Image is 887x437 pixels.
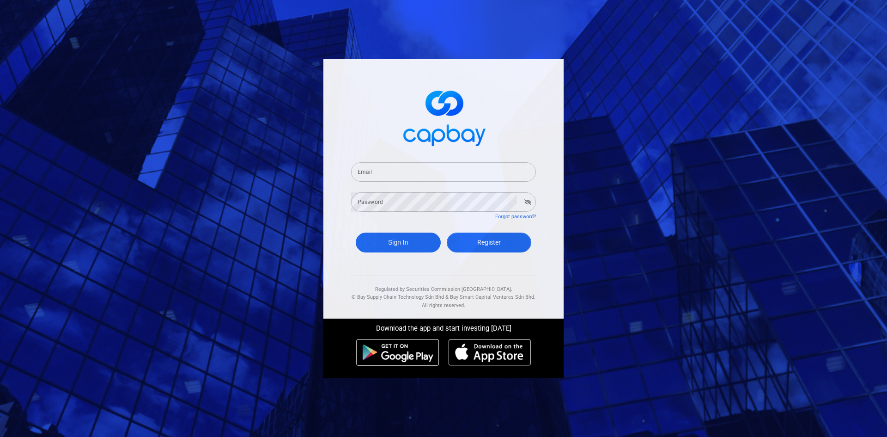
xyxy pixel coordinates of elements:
span: Bay Smart Capital Ventures Sdn Bhd. [450,294,535,300]
img: logo [397,82,490,151]
button: Sign In [356,233,441,252]
div: Download the app and start investing [DATE] [316,319,571,334]
span: © Bay Supply Chain Technology Sdn Bhd [352,294,444,300]
img: ios [449,339,531,366]
img: android [356,339,439,366]
a: Register [447,233,532,252]
span: Register [477,239,501,246]
div: Regulated by Securities Commission [GEOGRAPHIC_DATA]. & All rights reserved. [351,276,536,310]
a: Forgot password? [495,214,536,220]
